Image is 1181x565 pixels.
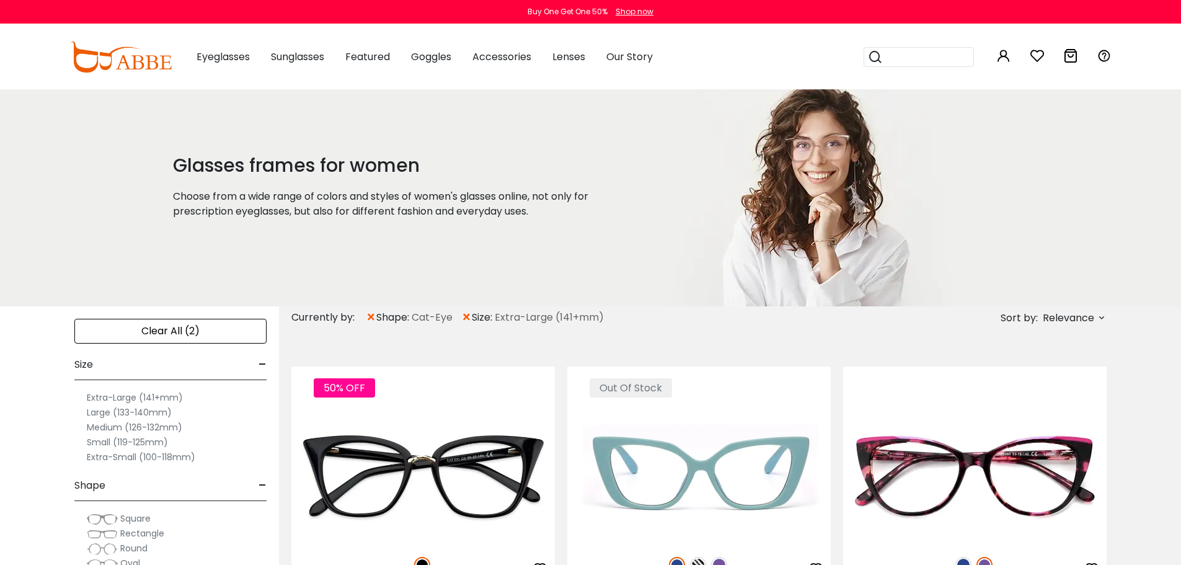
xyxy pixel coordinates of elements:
[616,6,653,17] div: Shop now
[70,42,172,73] img: abbeglasses.com
[552,50,585,64] span: Lenses
[120,542,148,554] span: Round
[173,189,624,219] p: Choose from a wide range of colors and styles of women's glasses online, not only for prescriptio...
[843,411,1107,543] img: Purple Pluist - Acetate ,Universal Bridge Fit
[120,527,164,540] span: Rectangle
[120,512,151,525] span: Square
[472,50,531,64] span: Accessories
[412,310,453,325] span: Cat-Eye
[87,435,168,450] label: Small (119-125mm)
[259,471,267,500] span: -
[528,6,608,17] div: Buy One Get One 50%
[461,306,472,329] span: ×
[376,310,412,325] span: shape:
[87,405,172,420] label: Large (133-140mm)
[655,89,970,306] img: glasses frames for women
[87,450,195,465] label: Extra-Small (100-118mm)
[291,411,555,543] img: Black Damara - Acetate,Metal ,Universal Bridge Fit
[291,306,366,329] div: Currently by:
[87,543,118,555] img: Round.png
[87,528,118,540] img: Rectangle.png
[567,411,831,543] img: Blue Menfold - Plastic ,Universal Bridge Fit
[74,350,93,380] span: Size
[197,50,250,64] span: Eyeglasses
[606,50,653,64] span: Our Story
[590,378,672,398] span: Out Of Stock
[411,50,451,64] span: Goggles
[259,350,267,380] span: -
[74,471,105,500] span: Shape
[472,310,495,325] span: size:
[314,378,375,398] span: 50% OFF
[345,50,390,64] span: Featured
[609,6,653,17] a: Shop now
[1001,311,1038,325] span: Sort by:
[173,154,624,177] h1: Glasses frames for women
[271,50,324,64] span: Sunglasses
[87,420,182,435] label: Medium (126-132mm)
[74,319,267,344] div: Clear All (2)
[87,390,183,405] label: Extra-Large (141+mm)
[87,513,118,525] img: Square.png
[1043,307,1094,329] span: Relevance
[495,310,604,325] span: Extra-Large (141+mm)
[366,306,376,329] span: ×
